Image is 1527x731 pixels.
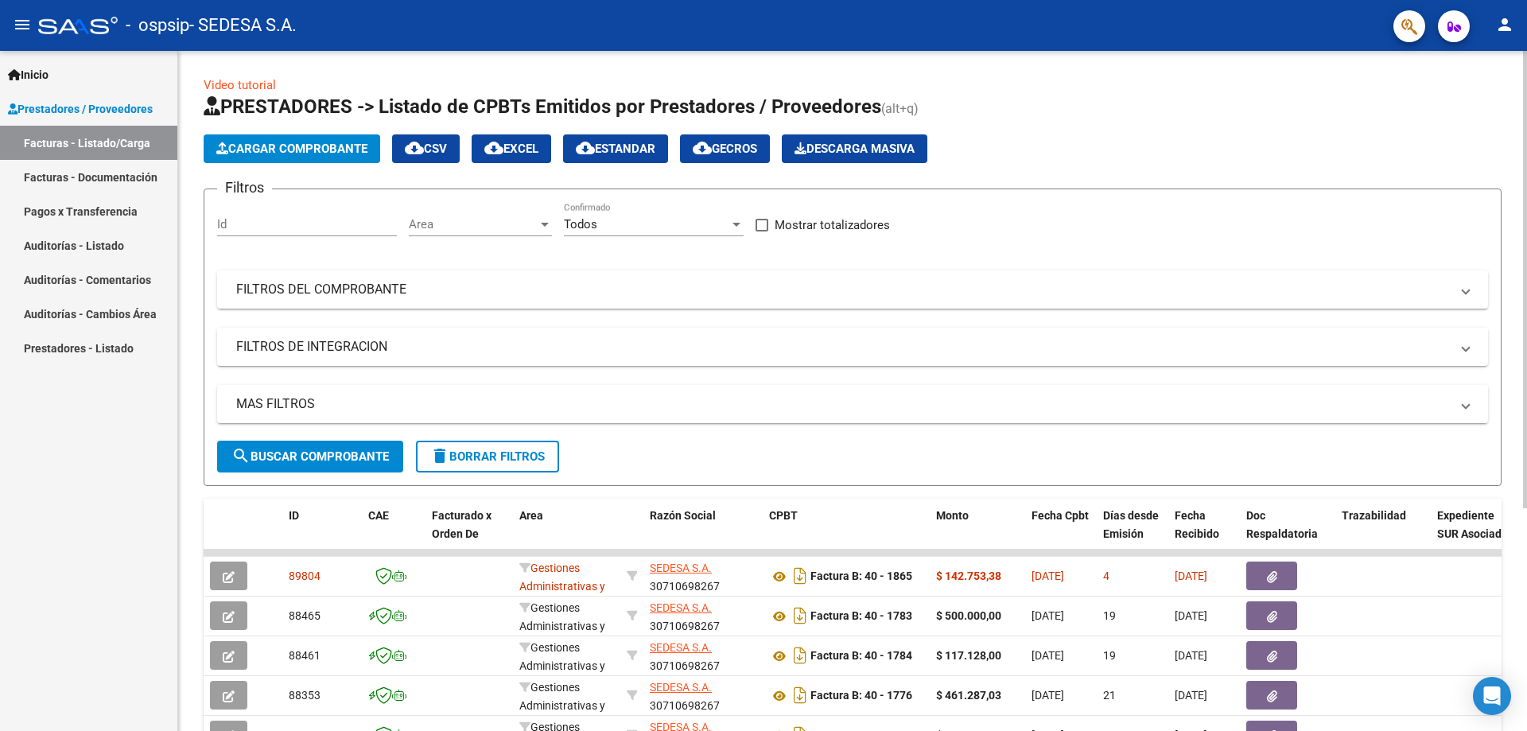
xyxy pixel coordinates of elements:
span: Gestiones Administrativas y Otros [519,641,605,690]
datatable-header-cell: Area [513,499,620,569]
span: [DATE] [1175,689,1207,702]
button: Cargar Comprobante [204,134,380,163]
span: PRESTADORES -> Listado de CPBTs Emitidos por Prestadores / Proveedores [204,95,881,118]
span: Area [519,509,543,522]
app-download-masive: Descarga masiva de comprobantes (adjuntos) [782,134,927,163]
span: Gecros [693,142,757,156]
span: [DATE] [1175,649,1207,662]
span: Gestiones Administrativas y Otros [519,681,605,730]
strong: Factura B: 40 - 1776 [810,690,912,702]
div: 30710698267 [650,679,756,712]
span: Descarga Masiva [795,142,915,156]
span: [DATE] [1032,649,1064,662]
span: Inicio [8,66,49,84]
i: Descargar documento [790,643,810,668]
mat-icon: search [231,446,251,465]
span: Gestiones Administrativas y Otros [519,601,605,651]
span: - SEDESA S.A. [189,8,297,43]
mat-expansion-panel-header: FILTROS DE INTEGRACION [217,328,1488,366]
button: Borrar Filtros [416,441,559,472]
div: 30710698267 [650,599,756,632]
strong: Factura B: 40 - 1865 [810,570,912,583]
a: Video tutorial [204,78,276,92]
span: Gestiones Administrativas y Otros [519,562,605,611]
strong: $ 142.753,38 [936,570,1001,582]
span: [DATE] [1175,570,1207,582]
i: Descargar documento [790,682,810,708]
span: CPBT [769,509,798,522]
span: Fecha Cpbt [1032,509,1089,522]
span: 19 [1103,649,1116,662]
span: Buscar Comprobante [231,449,389,464]
span: CAE [368,509,389,522]
mat-panel-title: FILTROS DE INTEGRACION [236,338,1450,356]
datatable-header-cell: Trazabilidad [1335,499,1431,569]
span: 88353 [289,689,321,702]
button: Buscar Comprobante [217,441,403,472]
span: Razón Social [650,509,716,522]
datatable-header-cell: Facturado x Orden De [425,499,513,569]
strong: $ 500.000,00 [936,609,1001,622]
span: EXCEL [484,142,538,156]
span: Estandar [576,142,655,156]
datatable-header-cell: Expediente SUR Asociado [1431,499,1518,569]
span: 88461 [289,649,321,662]
span: CSV [405,142,447,156]
span: [DATE] [1032,689,1064,702]
button: Gecros [680,134,770,163]
span: 89804 [289,570,321,582]
datatable-header-cell: Fecha Recibido [1168,499,1240,569]
span: Borrar Filtros [430,449,545,464]
button: EXCEL [472,134,551,163]
span: [DATE] [1175,609,1207,622]
span: Mostrar totalizadores [775,216,890,235]
datatable-header-cell: ID [282,499,362,569]
datatable-header-cell: CPBT [763,499,930,569]
span: Expediente SUR Asociado [1437,509,1508,540]
i: Descargar documento [790,603,810,628]
span: Monto [936,509,969,522]
i: Descargar documento [790,563,810,589]
button: CSV [392,134,460,163]
span: Doc Respaldatoria [1246,509,1318,540]
mat-icon: person [1495,15,1514,34]
span: 19 [1103,609,1116,622]
span: SEDESA S.A. [650,601,712,614]
mat-panel-title: MAS FILTROS [236,395,1450,413]
span: SEDESA S.A. [650,641,712,654]
span: (alt+q) [881,101,919,116]
mat-icon: menu [13,15,32,34]
span: [DATE] [1032,570,1064,582]
mat-icon: delete [430,446,449,465]
strong: Factura B: 40 - 1783 [810,610,912,623]
datatable-header-cell: Monto [930,499,1025,569]
span: [DATE] [1032,609,1064,622]
mat-icon: cloud_download [484,138,503,157]
strong: Factura B: 40 - 1784 [810,650,912,663]
div: 30710698267 [650,559,756,593]
strong: $ 461.287,03 [936,689,1001,702]
mat-icon: cloud_download [693,138,712,157]
button: Descarga Masiva [782,134,927,163]
span: Días desde Emisión [1103,509,1159,540]
span: 21 [1103,689,1116,702]
mat-panel-title: FILTROS DEL COMPROBANTE [236,281,1450,298]
mat-icon: cloud_download [576,138,595,157]
div: 30710698267 [650,639,756,672]
mat-icon: cloud_download [405,138,424,157]
span: Facturado x Orden De [432,509,492,540]
span: 4 [1103,570,1109,582]
span: SEDESA S.A. [650,562,712,574]
strong: $ 117.128,00 [936,649,1001,662]
datatable-header-cell: CAE [362,499,425,569]
h3: Filtros [217,177,272,199]
span: Cargar Comprobante [216,142,367,156]
span: Trazabilidad [1342,509,1406,522]
span: Todos [564,217,597,231]
span: ID [289,509,299,522]
mat-expansion-panel-header: MAS FILTROS [217,385,1488,423]
datatable-header-cell: Razón Social [643,499,763,569]
datatable-header-cell: Doc Respaldatoria [1240,499,1335,569]
div: Open Intercom Messenger [1473,677,1511,715]
mat-expansion-panel-header: FILTROS DEL COMPROBANTE [217,270,1488,309]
